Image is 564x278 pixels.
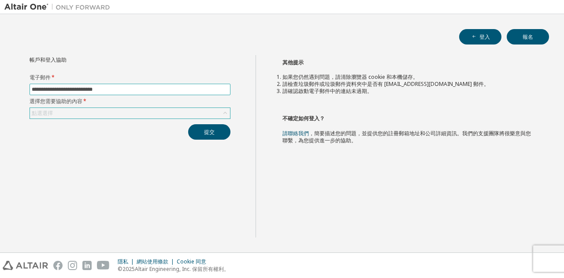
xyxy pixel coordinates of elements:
[4,3,115,11] img: 牽牛星一號
[3,261,48,270] img: altair_logo.svg
[282,130,309,137] a: 請聯絡我們
[122,265,135,273] font: 2025
[135,265,229,273] font: Altair Engineering, Inc. 保留所有權利。
[30,108,230,119] div: 點選選擇
[282,87,372,95] font: 請確認啟動電子郵件中的連結未過期。
[137,258,168,265] font: 網站使用條款
[97,261,110,270] img: youtube.svg
[118,258,128,265] font: 隱私
[523,33,533,41] font: 報名
[68,261,77,270] img: instagram.svg
[282,115,325,122] font: 不確定如何登入？
[177,258,206,265] font: Cookie 同意
[282,73,418,81] font: 如果您仍然遇到問題，請清除瀏覽器 cookie 和本機儲存。
[32,109,53,117] font: 點選選擇
[53,261,63,270] img: facebook.svg
[479,33,490,41] font: 登入
[30,97,82,105] font: 選擇您需要協助的內容
[30,56,67,63] font: 帳戶和登入協助
[30,74,51,81] font: 電子郵件
[118,265,122,273] font: ©
[282,130,531,144] font: ，簡要描述您的問題，並提供您的註冊郵箱地址和公司詳細資訊。我們的支援團隊將很樂意與您聯繫，為您提供進一步的協助。
[507,29,549,44] button: 報名
[204,128,215,136] font: 提交
[459,29,501,44] button: 登入
[282,80,489,88] font: 請檢查垃圾郵件或垃圾郵件資料夾中是否有 [EMAIL_ADDRESS][DOMAIN_NAME] 郵件。
[188,124,230,140] button: 提交
[282,59,304,66] font: 其他提示
[82,261,92,270] img: linkedin.svg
